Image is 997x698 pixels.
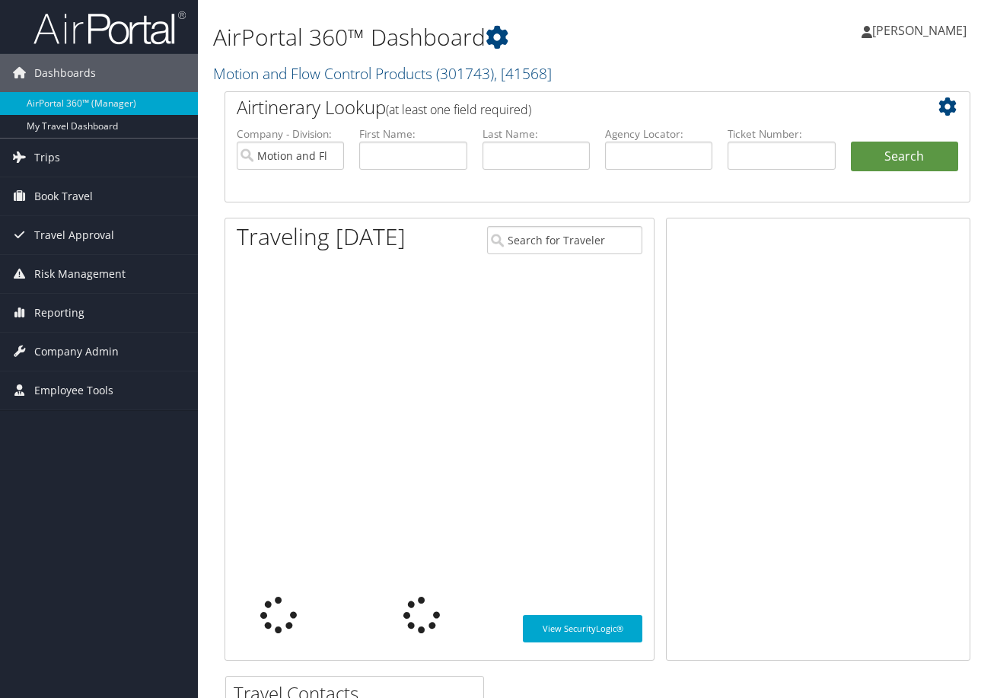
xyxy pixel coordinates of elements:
label: Company - Division: [237,126,344,142]
h1: Traveling [DATE] [237,221,406,253]
label: Ticket Number: [728,126,835,142]
label: First Name: [359,126,467,142]
input: Search for Traveler [487,226,643,254]
span: ( 301743 ) [436,63,494,84]
img: airportal-logo.png [33,10,186,46]
span: Company Admin [34,333,119,371]
span: Travel Approval [34,216,114,254]
a: [PERSON_NAME] [862,8,982,53]
button: Search [851,142,958,172]
h1: AirPortal 360™ Dashboard [213,21,725,53]
label: Last Name: [483,126,590,142]
label: Agency Locator: [605,126,712,142]
span: Reporting [34,294,84,332]
span: Trips [34,139,60,177]
span: Employee Tools [34,371,113,410]
span: , [ 41568 ] [494,63,552,84]
span: [PERSON_NAME] [872,22,967,39]
span: Risk Management [34,255,126,293]
a: View SecurityLogic® [523,615,643,642]
a: Motion and Flow Control Products [213,63,552,84]
h2: Airtinerary Lookup [237,94,897,120]
span: Book Travel [34,177,93,215]
span: (at least one field required) [386,101,531,118]
span: Dashboards [34,54,96,92]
